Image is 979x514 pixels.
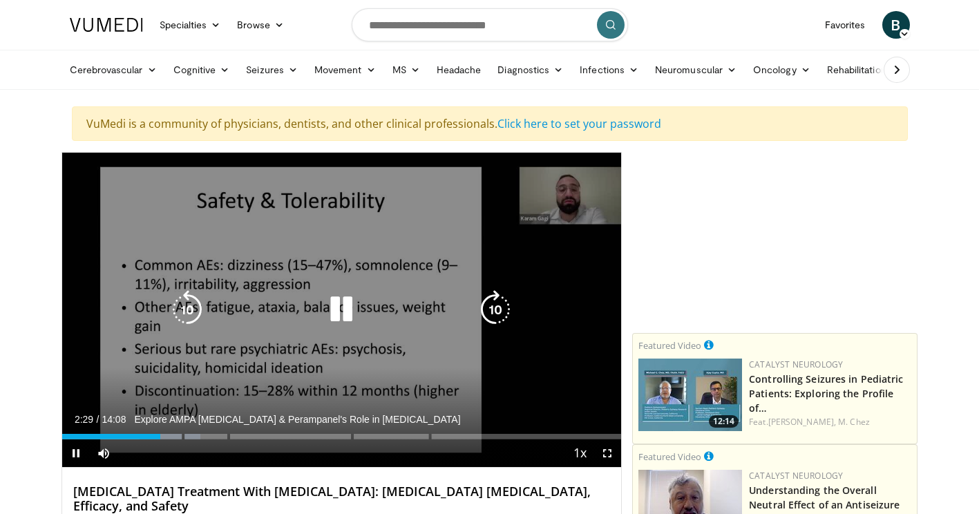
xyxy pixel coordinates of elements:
[672,152,879,325] iframe: Advertisement
[62,434,622,439] div: Progress Bar
[571,56,647,84] a: Infections
[352,8,628,41] input: Search topics, interventions
[749,359,843,370] a: Catalyst Neurology
[882,11,910,39] a: B
[90,439,117,467] button: Mute
[709,415,739,428] span: 12:14
[638,450,701,463] small: Featured Video
[62,439,90,467] button: Pause
[745,56,819,84] a: Oncology
[638,339,701,352] small: Featured Video
[72,106,908,141] div: VuMedi is a community of physicians, dentists, and other clinical professionals.
[229,11,292,39] a: Browse
[97,414,99,425] span: /
[102,414,126,425] span: 14:08
[489,56,571,84] a: Diagnostics
[61,56,165,84] a: Cerebrovascular
[749,372,903,415] a: Controlling Seizures in Pediatric Patients: Exploring the Profile of…
[817,11,874,39] a: Favorites
[497,116,661,131] a: Click here to set your password
[819,56,895,84] a: Rehabilitation
[75,414,93,425] span: 2:29
[165,56,238,84] a: Cognitive
[838,416,870,428] a: M. Chez
[638,359,742,431] a: 12:14
[151,11,229,39] a: Specialties
[134,413,460,426] span: Explore AMPA [MEDICAL_DATA] & Perampanel's Role in [MEDICAL_DATA]
[638,359,742,431] img: 5e01731b-4d4e-47f8-b775-0c1d7f1e3c52.png.150x105_q85_crop-smart_upscale.jpg
[428,56,490,84] a: Headache
[768,416,836,428] a: [PERSON_NAME],
[647,56,745,84] a: Neuromuscular
[593,439,621,467] button: Fullscreen
[384,56,428,84] a: MS
[749,416,911,428] div: Feat.
[70,18,143,32] img: VuMedi Logo
[749,470,843,482] a: Catalyst Neurology
[62,153,622,468] video-js: Video Player
[306,56,384,84] a: Movement
[238,56,306,84] a: Seizures
[566,439,593,467] button: Playback Rate
[73,484,611,514] h4: [MEDICAL_DATA] Treatment With [MEDICAL_DATA]: [MEDICAL_DATA] [MEDICAL_DATA], Efficacy, and Safety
